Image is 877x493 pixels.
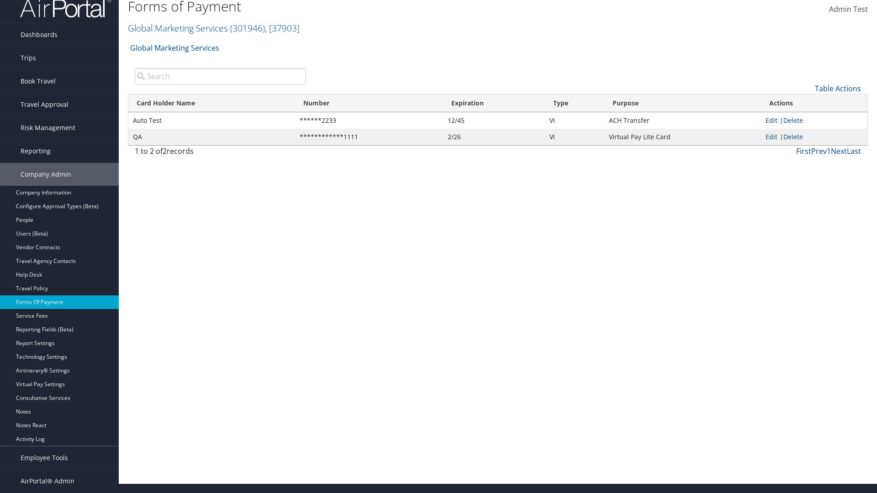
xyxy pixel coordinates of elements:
th: Number [295,94,443,112]
a: Edit [766,132,777,141]
span: AirPortal® Admin [21,470,74,493]
td: | [761,112,867,129]
input: Search [135,68,306,84]
span: Reporting [21,140,51,163]
span: Travel Approval [21,93,69,116]
th: Card Holder Name [128,94,295,112]
a: First [796,146,811,156]
td: 2/26 [443,129,545,145]
td: 12/45 [443,112,545,129]
span: Admin Test [829,4,868,14]
a: Global Marketing Services [130,39,219,57]
th: Type [545,94,604,112]
td: VI [545,129,604,145]
a: Next [831,146,847,156]
a: Delete [783,116,803,125]
th: Purpose: activate to sort column descending [604,94,761,112]
td: VI [545,112,604,129]
span: ( 301946 ) [230,22,265,34]
td: ACH Transfer [604,112,761,129]
a: 1 [827,146,831,156]
span: Book Travel [21,70,56,93]
td: | [761,129,867,145]
span: Employee Tools [21,446,68,469]
td: Auto Test [128,112,295,129]
a: Global Marketing Services [128,22,300,34]
span: , [ 37903 ] [265,22,300,34]
span: Trips [21,47,36,69]
a: Table Actions [815,84,861,94]
div: 1 to 2 of records [135,146,306,161]
a: Last [847,146,861,156]
span: Risk Management [21,116,75,139]
a: Prev [811,146,827,156]
td: Virtual Pay Lite Card [604,129,761,145]
a: Delete [783,132,803,141]
td: QA [128,129,295,145]
span: 2 [163,146,167,156]
a: Edit [766,116,777,125]
span: Dashboards [21,23,58,46]
th: Expiration: activate to sort column ascending [443,94,545,112]
span: Company Admin [21,163,71,186]
th: Actions [761,94,867,112]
